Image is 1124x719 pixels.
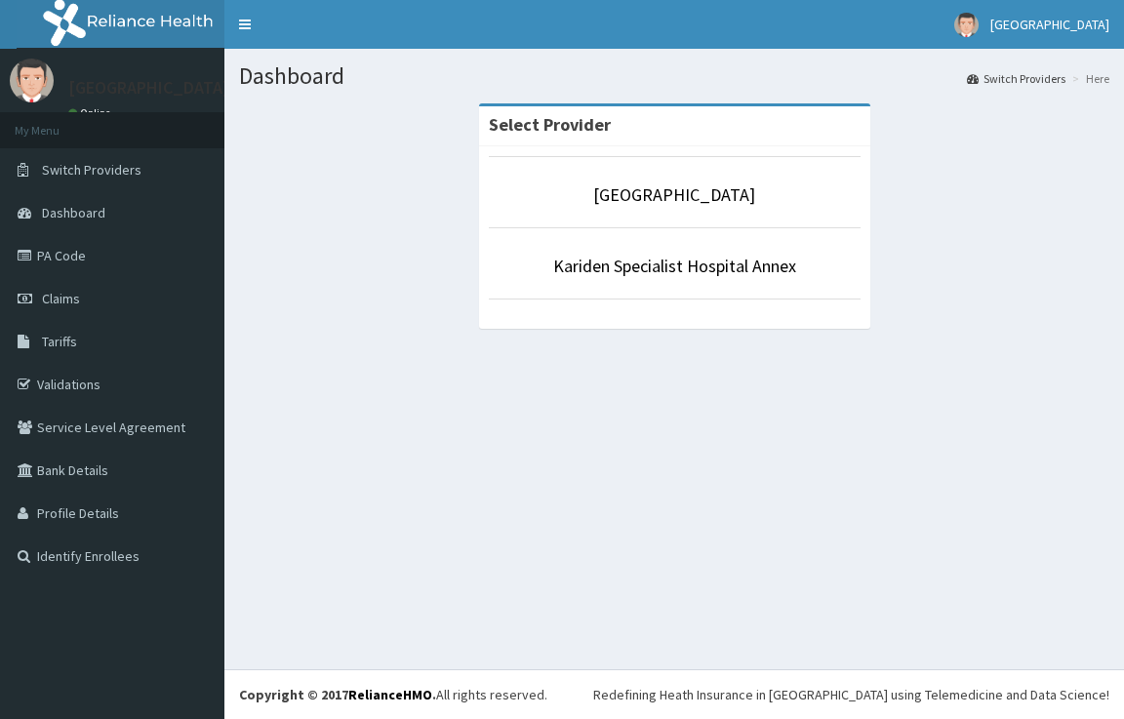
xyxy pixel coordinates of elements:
[68,79,229,97] p: [GEOGRAPHIC_DATA]
[967,70,1065,87] a: Switch Providers
[42,161,141,179] span: Switch Providers
[42,204,105,221] span: Dashboard
[954,13,979,37] img: User Image
[593,685,1109,704] div: Redefining Heath Insurance in [GEOGRAPHIC_DATA] using Telemedicine and Data Science!
[348,686,432,703] a: RelianceHMO
[239,686,436,703] strong: Copyright © 2017 .
[1067,70,1109,87] li: Here
[42,290,80,307] span: Claims
[224,669,1124,719] footer: All rights reserved.
[68,106,115,120] a: Online
[239,63,1109,89] h1: Dashboard
[990,16,1109,33] span: [GEOGRAPHIC_DATA]
[42,333,77,350] span: Tariffs
[489,113,611,136] strong: Select Provider
[593,183,755,206] a: [GEOGRAPHIC_DATA]
[553,255,796,277] a: Kariden Specialist Hospital Annex
[10,59,54,102] img: User Image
